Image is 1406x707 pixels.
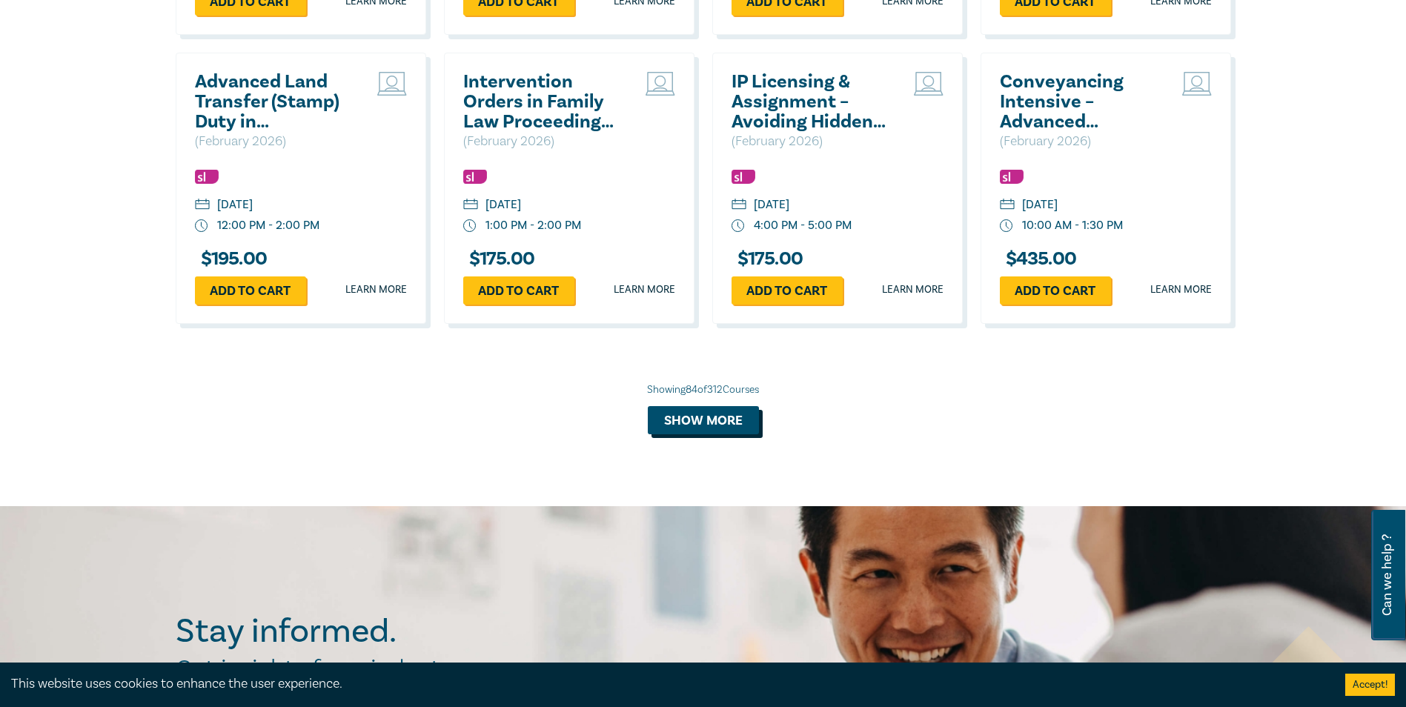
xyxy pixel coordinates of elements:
img: watch [463,219,477,233]
a: Learn more [1150,282,1212,297]
h3: $ 175.00 [732,249,803,269]
div: [DATE] [754,196,789,213]
a: Learn more [345,282,407,297]
h2: Stay informed. [176,612,525,651]
p: ( February 2026 ) [195,132,354,151]
img: calendar [195,199,210,212]
a: Add to cart [732,276,843,305]
p: ( February 2026 ) [1000,132,1159,151]
img: calendar [732,199,746,212]
button: Accept cookies [1345,674,1395,696]
a: Intervention Orders in Family Law Proceedings – Risk, Strategy & Consequences [463,72,623,132]
a: Conveyancing Intensive – Advanced Conveyancing for Complex Transactions [1000,72,1159,132]
img: Live Stream [1182,72,1212,96]
img: calendar [463,199,478,212]
div: 4:00 PM - 5:00 PM [754,217,852,234]
img: Live Stream [646,72,675,96]
img: Substantive Law [1000,170,1024,184]
img: Live Stream [377,72,407,96]
div: [DATE] [1022,196,1058,213]
img: Substantive Law [463,170,487,184]
h3: $ 175.00 [463,249,535,269]
a: Learn more [882,282,944,297]
a: Add to cart [195,276,306,305]
a: Advanced Land Transfer (Stamp) Duty in [GEOGRAPHIC_DATA] – Everything You Need to Know [195,72,354,132]
h3: $ 435.00 [1000,249,1077,269]
img: Substantive Law [732,170,755,184]
button: Show more [648,406,759,434]
div: 12:00 PM - 2:00 PM [217,217,319,234]
img: watch [1000,219,1013,233]
img: calendar [1000,199,1015,212]
div: 1:00 PM - 2:00 PM [485,217,581,234]
a: Add to cart [1000,276,1111,305]
h3: $ 195.00 [195,249,268,269]
div: This website uses cookies to enhance the user experience. [11,674,1323,694]
img: watch [732,219,745,233]
p: ( February 2026 ) [463,132,623,151]
img: Live Stream [914,72,944,96]
div: [DATE] [485,196,521,213]
div: Showing 84 of 312 Courses [176,382,1231,397]
div: [DATE] [217,196,253,213]
span: Can we help ? [1380,519,1394,631]
img: Substantive Law [195,170,219,184]
p: ( February 2026 ) [732,132,891,151]
a: IP Licensing & Assignment – Avoiding Hidden Risks in Commercial Contracts [732,72,891,132]
a: Add to cart [463,276,574,305]
img: watch [195,219,208,233]
a: Learn more [614,282,675,297]
div: 10:00 AM - 1:30 PM [1022,217,1123,234]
